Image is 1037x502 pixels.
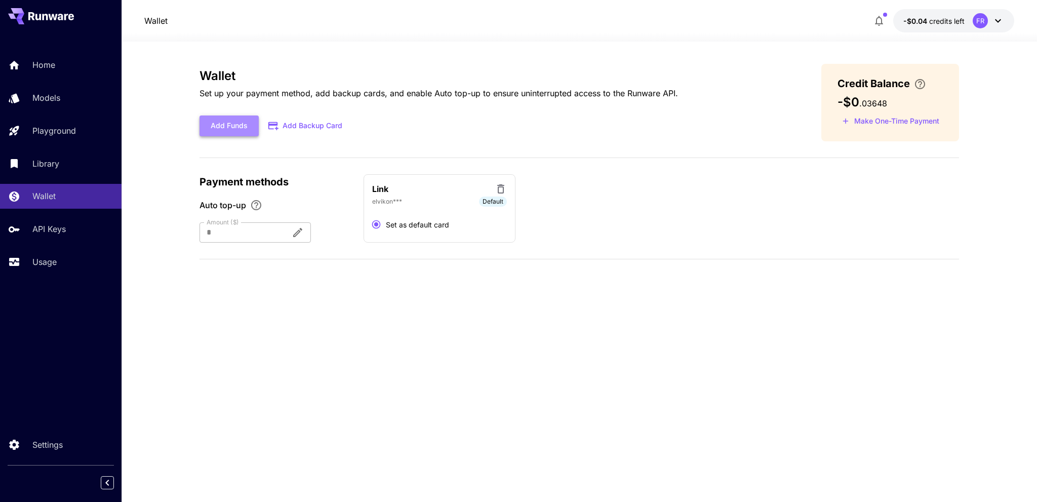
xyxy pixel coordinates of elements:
[144,15,168,27] a: Wallet
[910,78,930,90] button: Enter your card details and choose an Auto top-up amount to avoid service interruptions. We'll au...
[32,125,76,137] p: Playground
[200,174,351,189] p: Payment methods
[372,183,388,195] p: Link
[929,17,965,25] span: credits left
[32,439,63,451] p: Settings
[101,476,114,489] button: Collapse sidebar
[200,115,259,136] button: Add Funds
[837,95,859,109] span: -$0
[200,87,678,99] p: Set up your payment method, add backup cards, and enable Auto top-up to ensure uninterrupted acce...
[837,113,944,129] button: Make a one-time, non-recurring payment
[479,197,507,206] span: Default
[259,116,353,136] button: Add Backup Card
[144,15,168,27] nav: breadcrumb
[973,13,988,28] div: FR
[200,69,678,83] h3: Wallet
[32,223,66,235] p: API Keys
[903,16,965,26] div: -$0.03648
[200,199,246,211] span: Auto top-up
[903,17,929,25] span: -$0.04
[108,474,122,492] div: Collapse sidebar
[893,9,1014,32] button: -$0.03648FR
[32,92,60,104] p: Models
[32,59,55,71] p: Home
[837,76,910,91] span: Credit Balance
[32,190,56,202] p: Wallet
[32,158,59,170] p: Library
[859,98,887,108] span: . 03648
[32,256,57,268] p: Usage
[246,199,266,211] button: Enable Auto top-up to ensure uninterrupted service. We'll automatically bill the chosen amount wh...
[386,219,449,230] span: Set as default card
[207,218,239,226] label: Amount ($)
